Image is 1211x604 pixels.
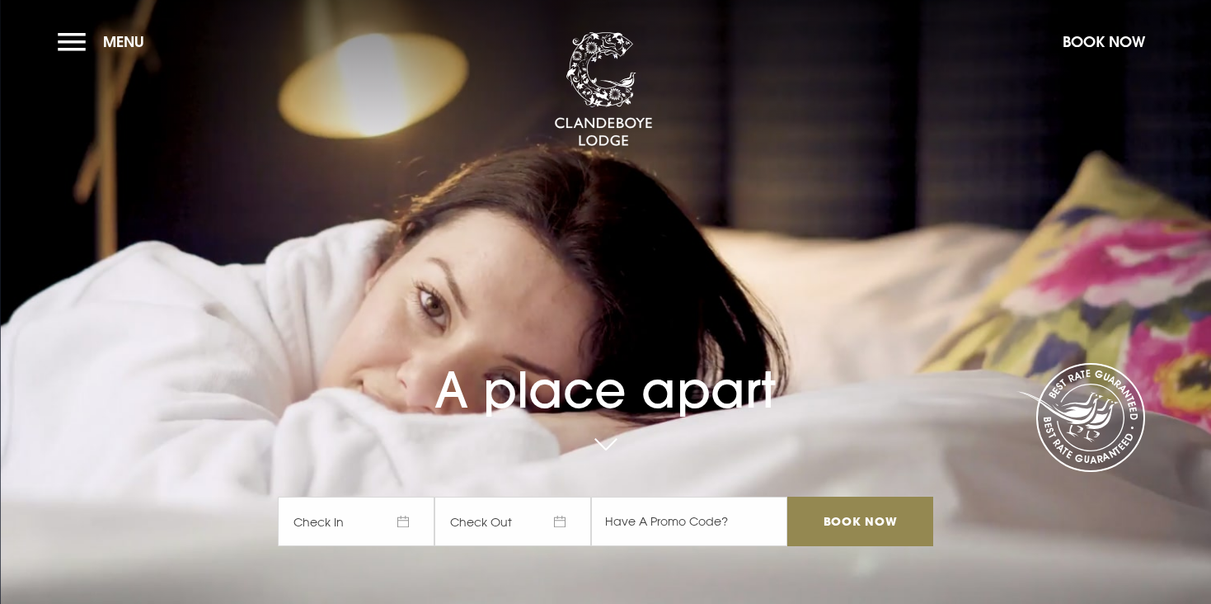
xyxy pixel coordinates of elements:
[103,32,144,51] span: Menu
[787,497,932,546] input: Book Now
[58,24,153,59] button: Menu
[554,32,653,148] img: Clandeboye Lodge
[591,497,787,546] input: Have A Promo Code?
[434,497,591,546] span: Check Out
[278,497,434,546] span: Check In
[278,323,932,419] h1: A place apart
[1054,24,1153,59] button: Book Now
